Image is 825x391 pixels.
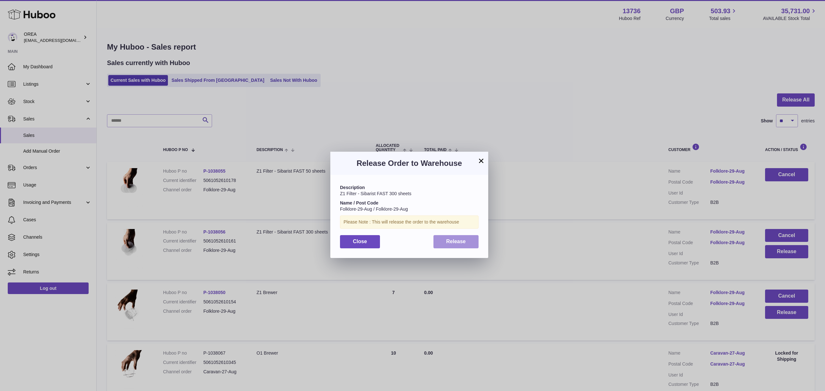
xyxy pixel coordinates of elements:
[353,239,367,244] span: Close
[340,215,479,229] div: Please Note : This will release the order to the warehouse
[446,239,466,244] span: Release
[433,235,479,248] button: Release
[340,191,412,196] span: Z1 Filter - Sibarist FAST 300 sheets
[340,185,365,190] strong: Description
[340,206,408,212] span: Folklore-29-Aug / Folklore-29-Aug
[477,157,485,165] button: ×
[340,158,479,168] h3: Release Order to Warehouse
[340,200,378,205] strong: Name / Post Code
[340,235,380,248] button: Close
